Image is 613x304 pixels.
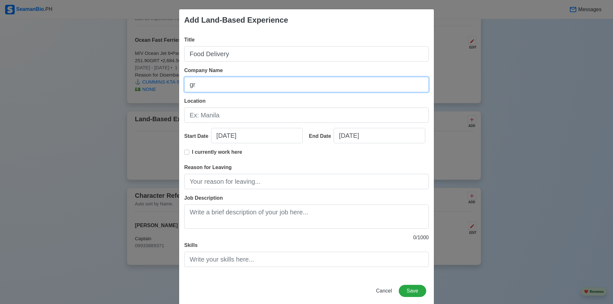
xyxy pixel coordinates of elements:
input: Ex: Global Gateway [184,77,429,92]
button: Save [399,285,426,297]
div: Add Land-Based Experience [184,14,288,26]
span: Reason for Leaving [184,165,231,170]
span: Location [184,98,206,104]
span: Skills [184,242,198,248]
span: Title [184,37,195,42]
input: Your reason for leaving... [184,174,429,189]
input: Write your skills here... [184,252,429,267]
p: 0 / 1000 [184,234,429,241]
span: Company Name [184,68,223,73]
span: Cancel [376,288,392,293]
input: Ex: Third Officer [184,46,429,62]
div: End Date [309,132,334,140]
p: I currently work here [192,148,242,156]
div: Start Date [184,132,211,140]
button: Cancel [372,285,396,297]
label: Job Description [184,194,223,202]
input: Ex: Manila [184,108,429,123]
